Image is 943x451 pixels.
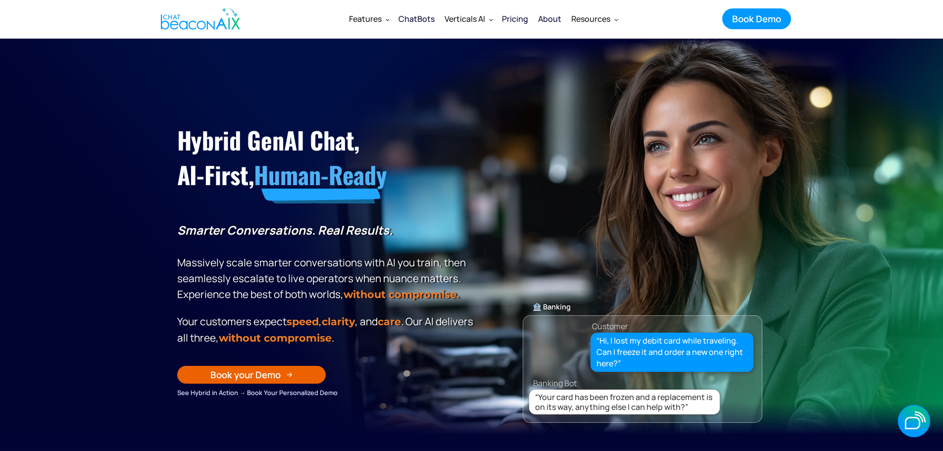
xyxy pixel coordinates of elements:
p: Your customers expect , , and . Our Al delivers all three, . [177,313,477,346]
a: About [533,6,566,32]
span: Human-Ready [254,157,387,192]
strong: without compromise. [344,288,459,301]
a: ChatBots [394,6,440,32]
img: Dropdown [386,17,390,21]
div: Book your Demo [210,368,281,381]
span: clarity [322,315,355,328]
div: 🏦 Banking [523,300,762,314]
div: Features [349,12,382,26]
div: “Hi, I lost my debit card while traveling. Can I freeze it and order a new one right here?” [596,335,748,370]
a: Book your Demo [177,366,326,384]
div: Customer [592,319,628,333]
div: About [538,12,561,26]
div: Resources [571,12,610,26]
img: Dropdown [614,17,618,21]
a: Book Demo [722,8,791,29]
div: Verticals AI [445,12,485,26]
strong: Smarter Conversations. Real Results. [177,222,393,238]
p: Massively scale smarter conversations with AI you train, then seamlessly escalate to live operato... [177,222,477,302]
span: care [378,315,401,328]
div: See Hybrid in Action → Book Your Personalized Demo [177,387,477,398]
span: without compromise [219,332,332,344]
img: Arrow [287,372,293,378]
strong: speed [287,315,319,328]
div: Book Demo [732,12,781,25]
h1: Hybrid GenAI Chat, AI-First, [177,123,477,193]
div: Pricing [502,12,528,26]
div: Verticals AI [440,7,497,31]
a: home [152,1,246,36]
div: ChatBots [398,12,435,26]
a: Pricing [497,6,533,32]
div: Resources [566,7,622,31]
div: Features [344,7,394,31]
img: Dropdown [489,17,493,21]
